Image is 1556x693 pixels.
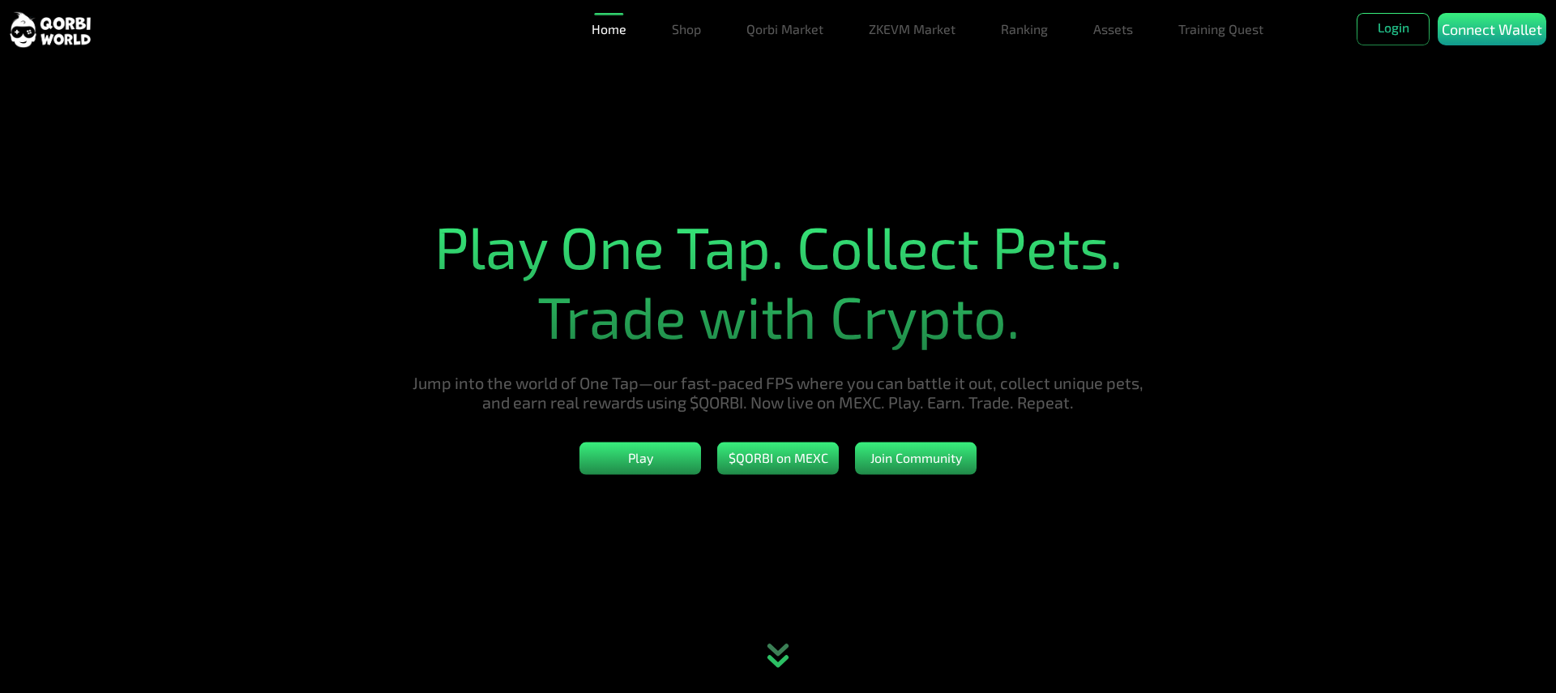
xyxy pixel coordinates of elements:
[10,11,91,49] img: sticky brand-logo
[994,13,1054,45] a: Ranking
[1087,13,1139,45] a: Assets
[579,443,701,475] button: Play
[742,620,814,693] div: animation
[399,373,1157,412] h5: Jump into the world of One Tap—our fast-paced FPS where you can battle it out, collect unique pet...
[585,13,633,45] a: Home
[1172,13,1270,45] a: Training Quest
[665,13,707,45] a: Shop
[855,443,977,475] button: Join Community
[862,13,962,45] a: ZKEVM Market
[399,210,1157,350] h1: Play One Tap. Collect Pets. Trade with Crypto.
[1442,19,1542,41] p: Connect Wallet
[717,443,839,475] button: $QORBI on MEXC
[740,13,830,45] a: Qorbi Market
[1357,13,1430,45] button: Login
